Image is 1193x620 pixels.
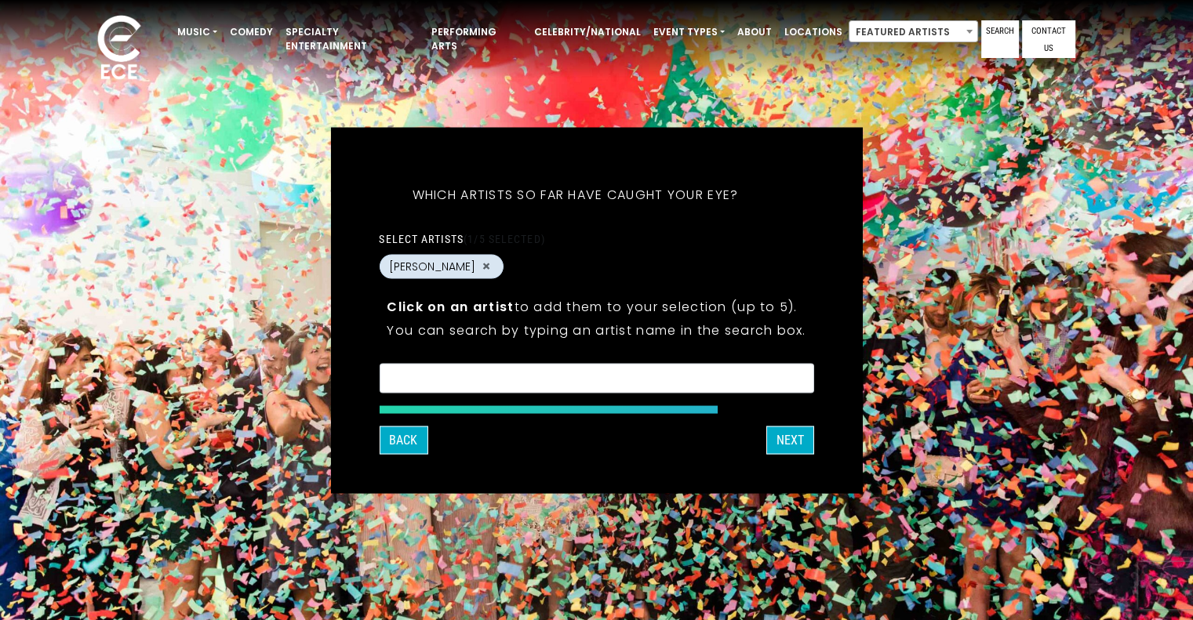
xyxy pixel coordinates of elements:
a: About [731,19,778,45]
label: Select artists [379,231,544,245]
span: Featured Artists [849,20,978,42]
button: Remove Tom Papa [480,259,493,274]
p: You can search by typing an artist name in the search box. [387,320,806,339]
textarea: Search [389,373,803,387]
a: Contact Us [1022,20,1075,58]
p: to add them to your selection (up to 5). [387,296,806,316]
span: [PERSON_NAME] [389,258,475,274]
img: ece_new_logo_whitev2-1.png [80,11,158,87]
span: (1/5 selected) [464,232,545,245]
a: Celebrity/National [528,19,647,45]
a: Music [171,19,224,45]
a: Performing Arts [425,19,528,60]
button: Next [766,426,814,454]
span: Featured Artists [849,21,977,43]
a: Comedy [224,19,279,45]
a: Search [981,20,1019,58]
a: Event Types [647,19,731,45]
h5: Which artists so far have caught your eye? [379,166,771,223]
a: Locations [778,19,849,45]
button: Back [379,426,427,454]
a: Specialty Entertainment [279,19,425,60]
strong: Click on an artist [387,297,514,315]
